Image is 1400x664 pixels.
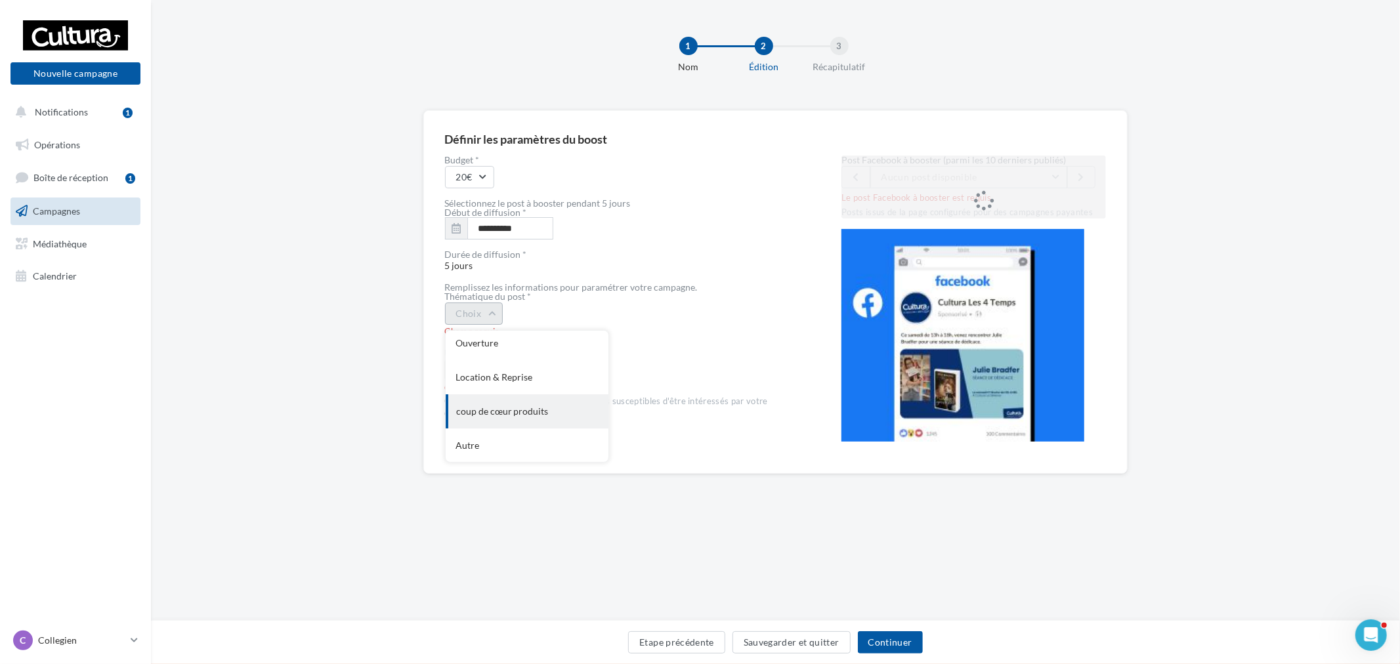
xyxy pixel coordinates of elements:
[445,396,800,419] div: Cet univers définira le panel d'internautes susceptibles d'être intéressés par votre campagne
[679,37,698,55] div: 1
[38,634,125,647] p: Collegien
[445,199,800,208] div: Sélectionnez le post à booster pendant 5 jours
[858,631,923,654] button: Continuer
[445,283,800,292] div: Remplissez les informations pour paramétrer votre campagne.
[446,360,608,394] div: Location & Reprise
[628,631,725,654] button: Etape précédente
[755,37,773,55] div: 2
[445,326,800,338] div: Champ requis
[8,230,143,258] a: Médiathèque
[445,166,494,188] button: 20€
[33,270,77,281] span: Calendrier
[8,163,143,192] a: Boîte de réception1
[8,98,138,126] button: Notifications 1
[446,326,608,360] div: Ouverture
[841,229,1084,442] img: operation-preview
[445,133,608,145] div: Définir les paramètres du boost
[123,108,133,118] div: 1
[830,37,849,55] div: 3
[445,348,800,358] div: Univers produits *
[125,173,135,184] div: 1
[445,302,503,325] button: Choix
[446,428,608,463] div: Autre
[445,208,527,217] label: Début de diffusion *
[11,628,140,653] a: C Collegien
[34,139,80,150] span: Opérations
[8,197,143,225] a: Campagnes
[797,60,881,73] div: Récapitulatif
[445,250,800,271] span: 5 jours
[722,60,806,73] div: Édition
[20,634,26,647] span: C
[8,131,143,159] a: Opérations
[33,172,108,183] span: Boîte de réception
[8,262,143,290] a: Calendrier
[445,292,800,301] div: Thématique du post *
[647,60,731,73] div: Nom
[1355,619,1387,651] iframe: Intercom live chat
[445,250,800,259] div: Durée de diffusion *
[11,62,140,85] button: Nouvelle campagne
[445,383,800,394] div: Champ requis
[33,238,87,249] span: Médiathèque
[445,156,800,165] label: Budget *
[35,106,88,117] span: Notifications
[33,205,80,217] span: Campagnes
[732,631,851,654] button: Sauvegarder et quitter
[446,394,608,428] div: coup de cœur produits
